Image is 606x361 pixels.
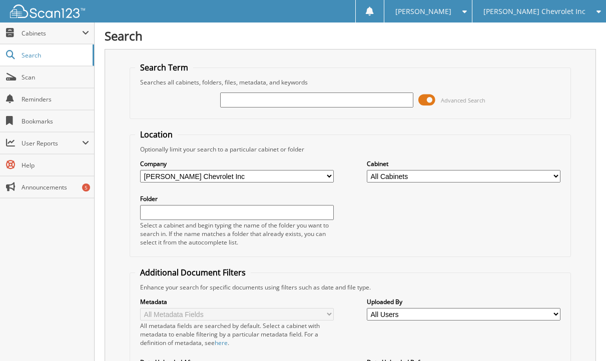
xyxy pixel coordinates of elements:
label: Cabinet [367,159,560,168]
span: [PERSON_NAME] Chevrolet Inc [483,8,585,14]
span: Reminders [22,95,89,103]
label: Company [140,159,334,168]
div: Enhance your search for specific documents using filters such as date and file type. [135,283,565,291]
span: Advanced Search [441,96,485,104]
legend: Search Term [135,62,193,73]
div: 5 [82,183,90,191]
span: Announcements [22,183,89,191]
label: Metadata [140,297,334,306]
a: here [215,338,228,347]
img: scan123-logo-white.svg [10,4,85,18]
div: Select a cabinet and begin typing the name of the folder you want to search in. If the name match... [140,221,334,246]
span: Search [22,51,88,59]
span: Cabinets [22,29,82,37]
span: User Reports [22,139,82,147]
div: All metadata fields are searched by default. Select a cabinet with metadata to enable filtering b... [140,321,334,347]
span: [PERSON_NAME] [395,8,451,14]
label: Folder [140,194,334,203]
span: Help [22,161,89,169]
div: Searches all cabinets, folders, files, metadata, and keywords [135,78,565,86]
span: Scan [22,73,89,81]
div: Optionally limit your search to a particular cabinet or folder [135,145,565,153]
span: Bookmarks [22,117,89,125]
legend: Location [135,129,178,140]
legend: Additional Document Filters [135,267,251,278]
label: Uploaded By [367,297,560,306]
h1: Search [105,27,596,44]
